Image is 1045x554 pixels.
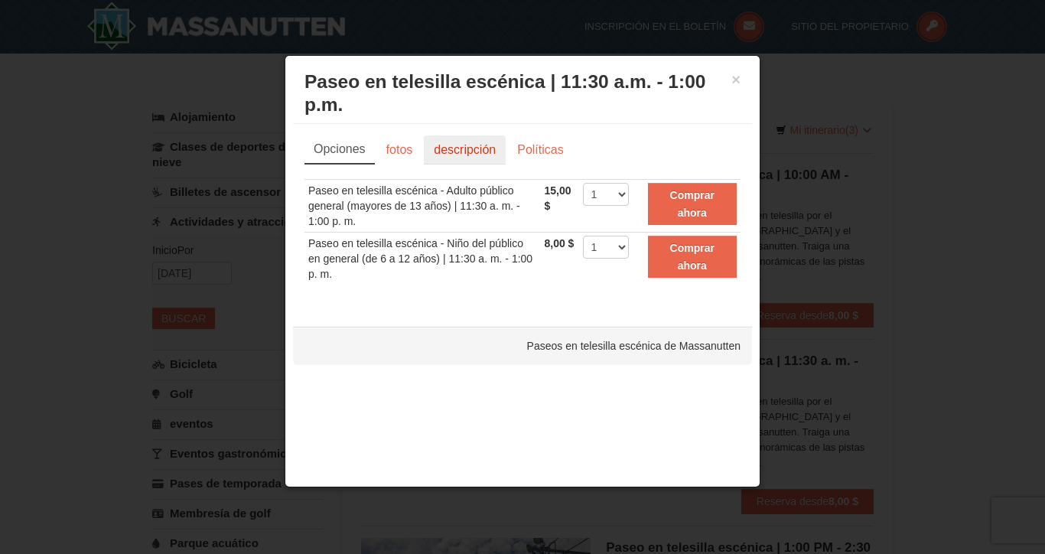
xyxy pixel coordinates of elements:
h3: Paseo en telesilla escénica | 11:30 a.m. - 1:00 p.m. [304,70,741,116]
span: 15,00 $ [544,184,571,212]
div: Paseos en telesilla escénica de Massanutten [293,327,752,365]
span: 8,00 $ [544,237,574,249]
td: Paseo en telesilla escénica - Niño del público en general (de 6 a 12 años) | 11:30 a. m. - 1:00 p... [304,233,540,285]
a: Políticas [507,135,573,165]
td: Paseo en telesilla escénica - Adulto público general (mayores de 13 años) | 11:30 a. m. - 1:00 p. m. [304,180,540,233]
button: Comprar ahora [648,236,737,278]
strong: Comprar ahora [670,242,715,271]
a: Opciones [304,135,375,165]
button: Comprar ahora [648,183,737,225]
a: descripción [424,135,506,165]
strong: Comprar ahora [670,189,715,218]
button: × [731,72,741,87]
a: fotos [376,135,423,165]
